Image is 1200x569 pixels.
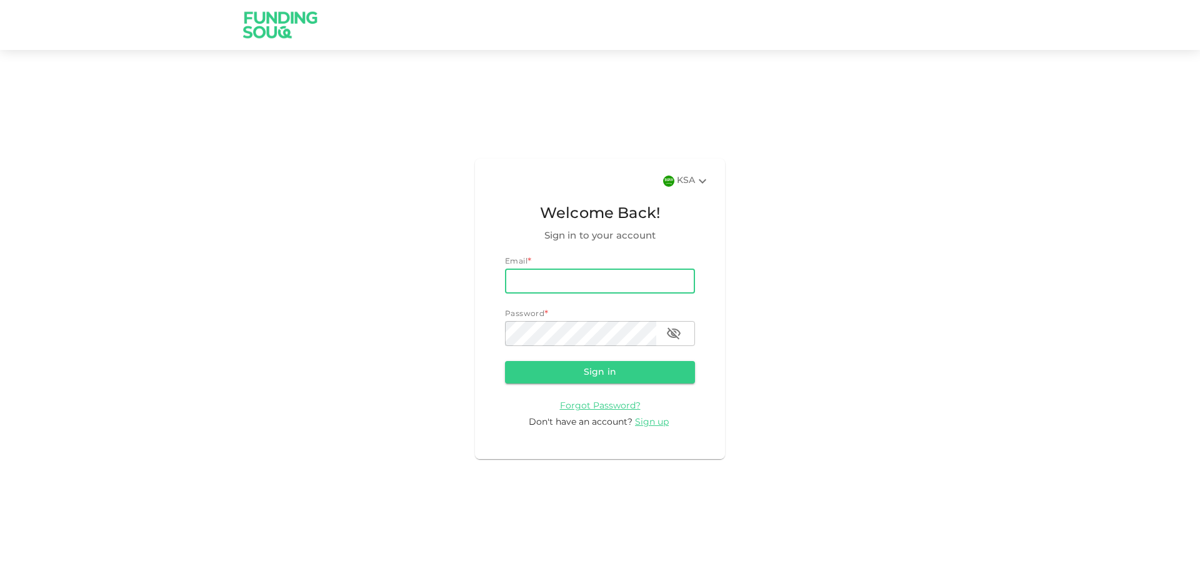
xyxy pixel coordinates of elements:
span: Email [505,258,527,265]
span: Forgot Password? [560,402,641,410]
span: Sign in to your account [505,229,695,244]
span: Don't have an account? [529,418,632,427]
button: Sign in [505,361,695,383]
span: Password [505,310,544,318]
input: password [505,321,656,346]
span: Sign up [635,418,669,427]
span: Welcome Back! [505,202,695,226]
img: flag-sa.b9a346574cdc8950dd34b50780441f57.svg [663,176,674,187]
input: email [505,269,695,294]
a: Forgot Password? [560,401,641,410]
div: KSA [677,174,710,189]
